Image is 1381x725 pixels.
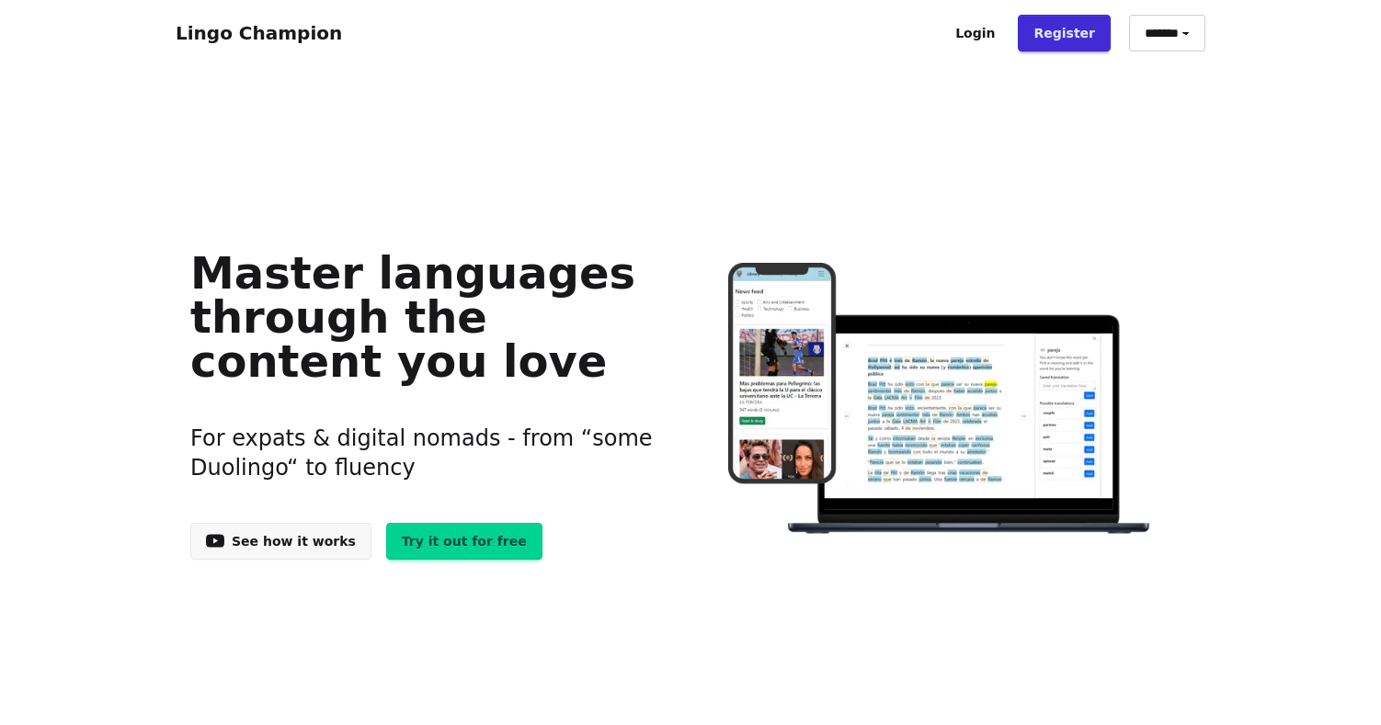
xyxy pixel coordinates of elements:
[190,251,662,383] h1: Master languages through the content you love
[940,15,1010,51] a: Login
[190,402,662,504] h3: For expats & digital nomads - from “some Duolingo“ to fluency
[1018,15,1111,51] a: Register
[190,523,371,560] a: See how it works
[176,22,342,44] a: Lingo Champion
[386,523,542,560] a: Try it out for free
[691,263,1191,538] img: Learn languages online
